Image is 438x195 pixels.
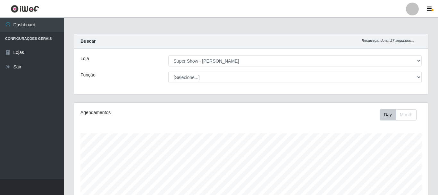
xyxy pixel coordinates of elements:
[80,55,89,62] label: Loja
[380,109,417,120] div: First group
[362,39,414,42] i: Recarregando em 27 segundos...
[396,109,417,120] button: Month
[11,5,39,13] img: CoreUI Logo
[80,39,96,44] strong: Buscar
[80,72,96,78] label: Função
[380,109,422,120] div: Toolbar with button groups
[80,109,217,116] div: Agendamentos
[380,109,396,120] button: Day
